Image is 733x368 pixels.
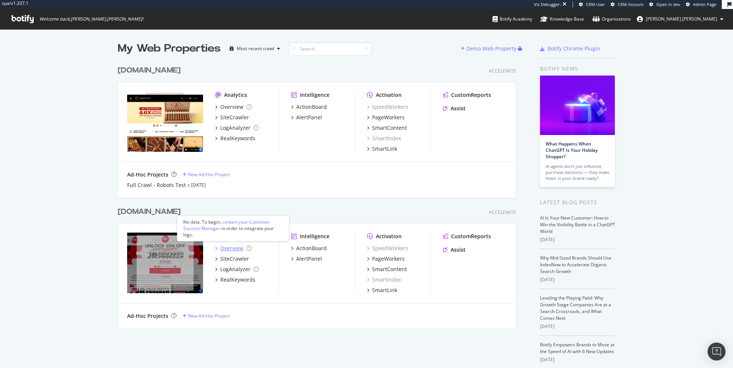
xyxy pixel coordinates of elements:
div: [DOMAIN_NAME] [118,65,181,76]
a: SmartContent [367,266,407,273]
span: Welcome back, [PERSON_NAME].[PERSON_NAME] ! [39,16,143,22]
div: grid [118,56,522,328]
div: My Web Properties [118,41,221,56]
img: https://www.jrcigars.com/ [127,91,203,152]
div: No data. To begin, in order to integrate your logs. [183,219,283,238]
a: Assist [443,105,466,112]
div: LogAnalyzer [220,124,251,132]
a: SmartLink [367,145,397,153]
span: Admin Page [693,1,716,7]
div: Knowledge Base [540,15,584,23]
a: SpeedWorkers [367,103,408,111]
div: contact your Customer Success Manager [183,219,270,231]
div: Intelligence [300,91,329,99]
a: SiteCrawler [215,114,249,121]
a: SmartLink [367,286,397,294]
a: Botify Chrome Plugin [540,45,600,52]
div: SmartLink [372,286,397,294]
a: RealKeywords [215,276,255,283]
a: AI Is Your New Customer: How to Win the Visibility Battle in a ChatGPT World [540,215,615,234]
div: CustomReports [451,233,491,240]
a: SmartIndex [367,276,401,283]
a: CRM User [579,1,605,7]
a: AlertPanel [291,255,322,263]
div: LogAnalyzer [220,266,251,273]
a: SiteCrawler [215,255,249,263]
a: [DOMAIN_NAME] [118,206,184,217]
a: SmartContent [367,124,407,132]
a: LogAnalyzer [215,266,259,273]
div: Botify Academy [493,15,532,23]
span: CRM Account [618,1,644,7]
div: Botify Chrome Plugin [548,45,600,52]
div: SmartIndex [367,135,401,142]
div: PageWorkers [372,255,405,263]
div: [DATE] [540,236,615,243]
div: RealKeywords [220,135,255,142]
a: Knowledge Base [540,9,584,29]
a: Why Mid-Sized Brands Should Use IndexNow to Accelerate Organic Search Growth [540,255,611,275]
button: Most recent crawl [227,43,283,55]
div: AlertPanel [296,255,322,263]
div: New Ad-Hoc Project [188,313,230,319]
img: https://www.cigars.com/ [127,233,203,293]
div: Accelerate [489,68,516,74]
a: ActionBoard [291,103,327,111]
a: Botify Empowers Brands to Move at the Speed of AI with 6 New Updates [540,341,614,355]
span: Open in dev [656,1,680,7]
div: Assist [451,105,466,112]
a: SpeedWorkers [367,245,408,252]
div: [DATE] [540,276,615,283]
div: Accelerate [489,209,516,215]
a: PageWorkers [367,114,405,121]
div: [DATE] [540,323,615,330]
div: ActionBoard [296,245,327,252]
div: Botify news [540,65,615,73]
a: Demo Web Property [461,45,518,52]
a: Open in dev [649,1,680,7]
a: Assist [443,246,466,254]
a: Botify Academy [493,9,532,29]
div: PageWorkers [372,114,405,121]
a: ActionBoard [291,245,327,252]
a: PageWorkers [367,255,405,263]
a: Admin Page [686,1,716,7]
a: New Ad-Hoc Project [183,171,230,178]
a: Organizations [592,9,631,29]
a: Overview [215,245,252,252]
div: SmartLink [372,145,397,153]
div: Latest Blog Posts [540,198,615,206]
span: ryan.flanagan [646,16,717,22]
div: CustomReports [451,91,491,99]
button: [PERSON_NAME].[PERSON_NAME] [631,13,729,25]
div: AI agents don’t just influence purchase decisions — they make them. Is your brand ready? [546,163,609,181]
div: AlertPanel [296,114,322,121]
a: CustomReports [443,233,491,240]
div: Assist [451,246,466,254]
a: Leveling the Playing Field: Why Growth-Stage Companies Are at a Search Crossroads, and What Comes... [540,295,611,321]
div: Viz Debugger: [534,1,561,7]
a: Overview [215,103,252,111]
div: [DOMAIN_NAME] [118,206,181,217]
div: [DATE] [540,356,615,363]
div: Ad-Hoc Projects [127,171,168,178]
div: Most recent crawl [237,46,274,51]
a: What Happens When ChatGPT Is Your Holiday Shopper? [546,141,598,160]
a: LogAnalyzer [215,124,259,132]
span: CRM User [586,1,605,7]
div: Activation [376,233,402,240]
button: Demo Web Property [461,43,518,55]
div: Overview [220,103,243,111]
div: New Ad-Hoc Project [188,171,230,178]
a: CustomReports [443,91,491,99]
input: Search [289,42,371,55]
a: RealKeywords [215,135,255,142]
div: SiteCrawler [220,255,249,263]
div: Demo Web Property [466,45,516,52]
a: Full Crawl - Robots Test [127,181,186,189]
div: Open Intercom Messenger [708,343,726,361]
div: Intelligence [300,233,329,240]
